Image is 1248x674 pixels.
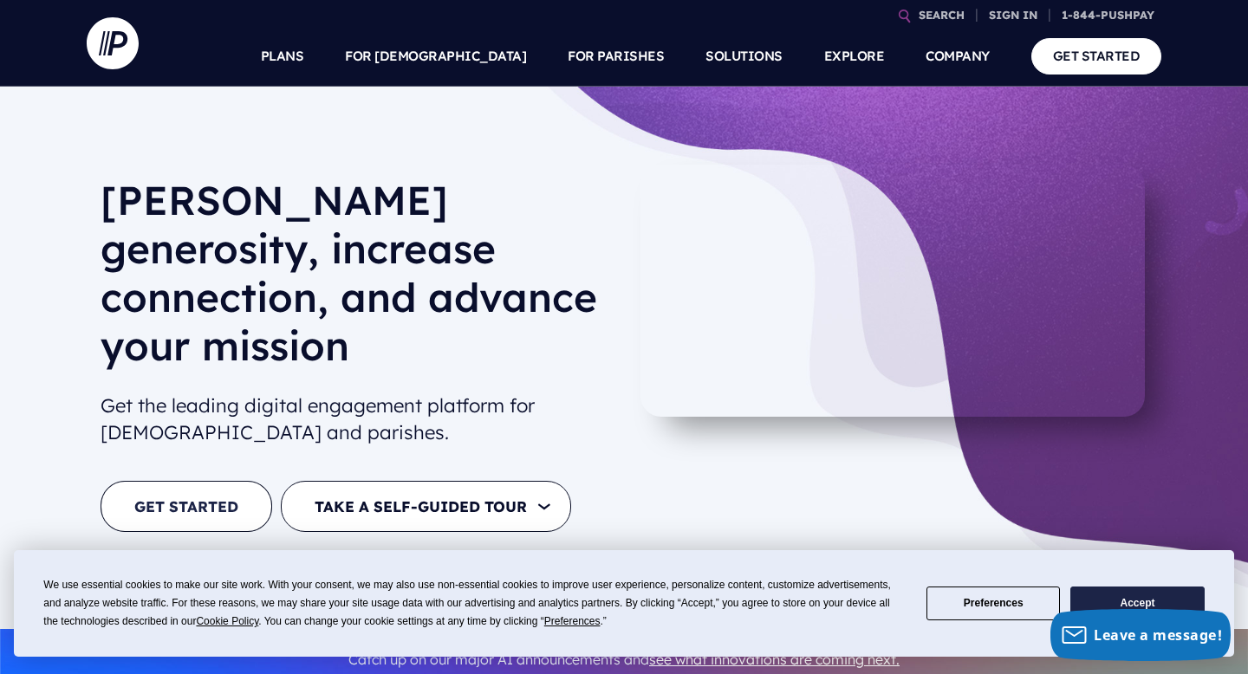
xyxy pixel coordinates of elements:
[101,481,272,532] a: GET STARTED
[101,176,610,384] h1: [PERSON_NAME] generosity, increase connection, and advance your mission
[101,386,610,453] h2: Get the leading digital engagement platform for [DEMOGRAPHIC_DATA] and parishes.
[261,26,304,87] a: PLANS
[926,26,990,87] a: COMPANY
[649,651,900,668] a: see what innovations are coming next.
[544,615,601,627] span: Preferences
[926,587,1060,620] button: Preferences
[1050,609,1231,661] button: Leave a message!
[281,481,571,532] button: TAKE A SELF-GUIDED TOUR
[1031,38,1162,74] a: GET STARTED
[824,26,885,87] a: EXPLORE
[1094,625,1222,645] span: Leave a message!
[568,26,664,87] a: FOR PARISHES
[43,576,906,631] div: We use essential cookies to make our site work. With your consent, we may also use non-essential ...
[14,550,1234,657] div: Cookie Consent Prompt
[705,26,783,87] a: SOLUTIONS
[345,26,526,87] a: FOR [DEMOGRAPHIC_DATA]
[1070,587,1204,620] button: Accept
[196,615,258,627] span: Cookie Policy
